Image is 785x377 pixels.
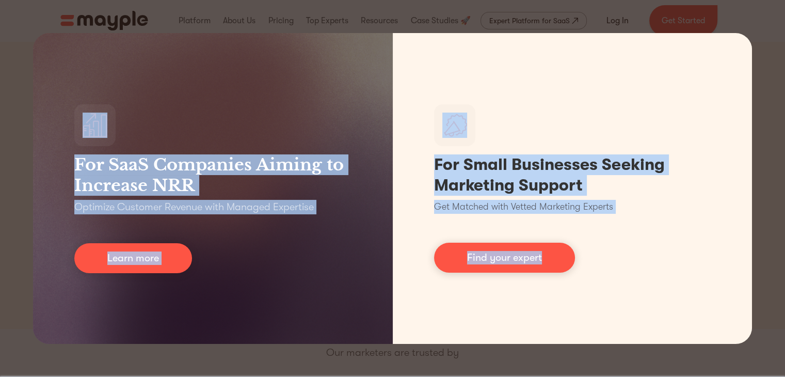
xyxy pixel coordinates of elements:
p: Get Matched with Vetted Marketing Experts [434,200,613,214]
p: Optimize Customer Revenue with Managed Expertise [74,200,314,214]
a: Find your expert [434,243,575,273]
h1: For Small Businesses Seeking Marketing Support [434,154,711,196]
h3: For SaaS Companies Aiming to Increase NRR [74,154,351,196]
a: Learn more [74,243,192,273]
